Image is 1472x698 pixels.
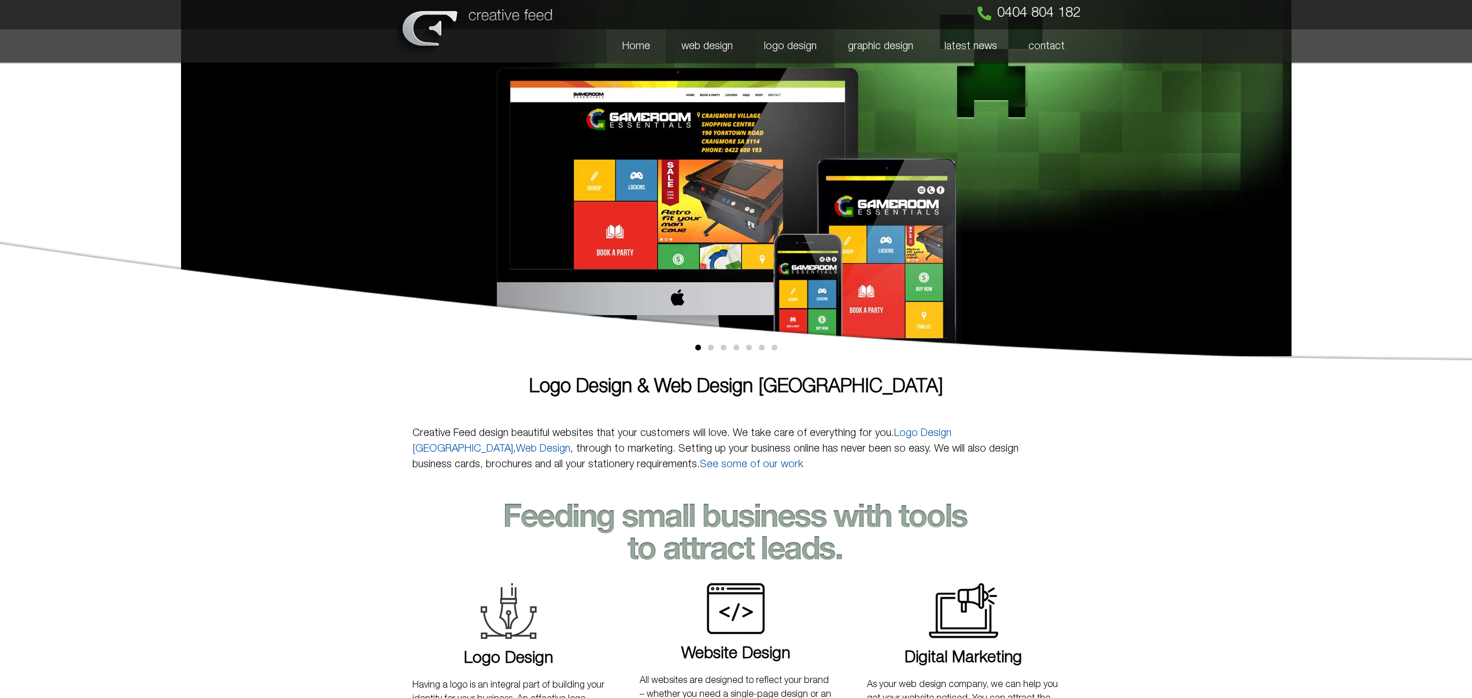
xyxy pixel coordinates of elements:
a: graphic design [832,29,929,63]
h3: Website Design [640,646,832,662]
a: latest news [929,29,1013,63]
span: Go to slide 6 [759,345,765,350]
span: 0404 804 182 [997,6,1080,20]
h1: Logo Design & Web Design [GEOGRAPHIC_DATA] [412,378,1060,397]
img: Logo Design Adelaide [481,583,537,639]
a: Web Design [516,444,570,453]
span: Go to slide 1 [695,345,701,350]
span: Go to slide 3 [721,345,726,350]
img: Digital Marketing Adelaide [929,583,998,638]
a: See some of our work [700,460,803,469]
a: contact [1013,29,1080,63]
a: Home [607,29,666,63]
h3: Logo Design [412,651,605,667]
a: logo design [748,29,832,63]
p: Creative Feed design beautiful websites that your customers will love. We take care of everything... [412,426,1060,472]
a: web design [666,29,748,63]
span: Go to slide 7 [772,345,777,350]
span: Go to slide 5 [746,345,752,350]
span: Go to slide 4 [733,345,739,350]
h3: Digital Marketing [867,650,1060,666]
span: Go to slide 2 [708,345,714,350]
a: 0404 804 182 [977,6,1080,20]
nav: Menu [562,29,1080,63]
img: Web Design Adelaide [707,583,765,634]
